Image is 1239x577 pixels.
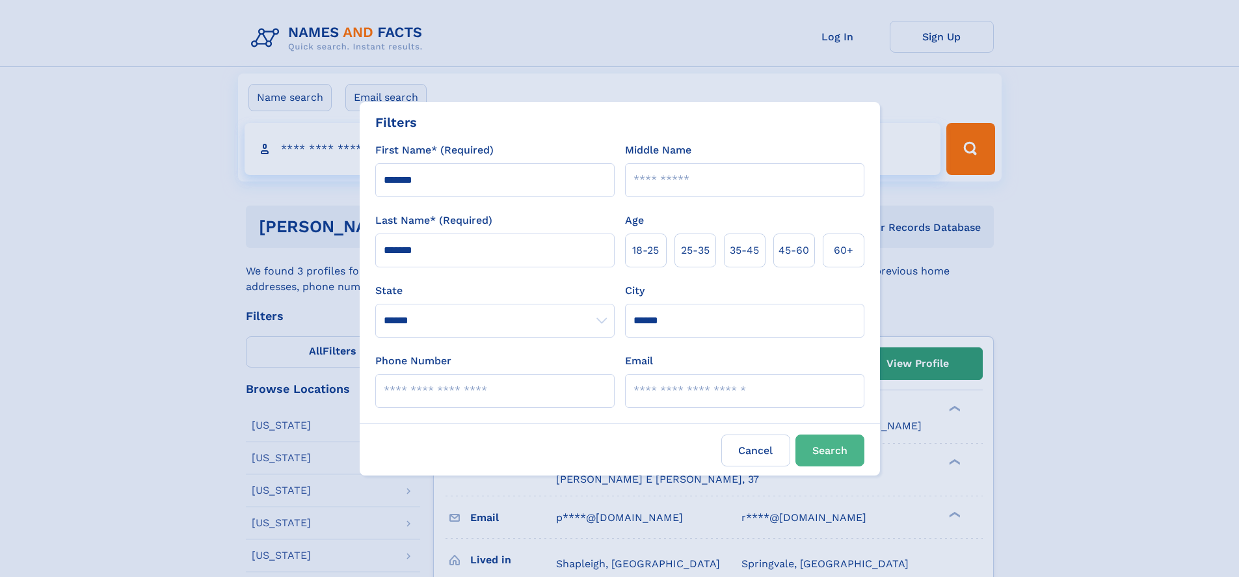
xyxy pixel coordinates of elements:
label: Phone Number [375,353,451,369]
label: Middle Name [625,142,691,158]
label: First Name* (Required) [375,142,494,158]
label: Age [625,213,644,228]
span: 25‑35 [681,243,710,258]
label: Cancel [721,435,790,466]
label: Email [625,353,653,369]
span: 60+ [834,243,853,258]
label: Last Name* (Required) [375,213,492,228]
label: City [625,283,645,299]
span: 18‑25 [632,243,659,258]
span: 45‑60 [779,243,809,258]
div: Filters [375,113,417,132]
span: 35‑45 [730,243,759,258]
label: State [375,283,615,299]
button: Search [795,435,864,466]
